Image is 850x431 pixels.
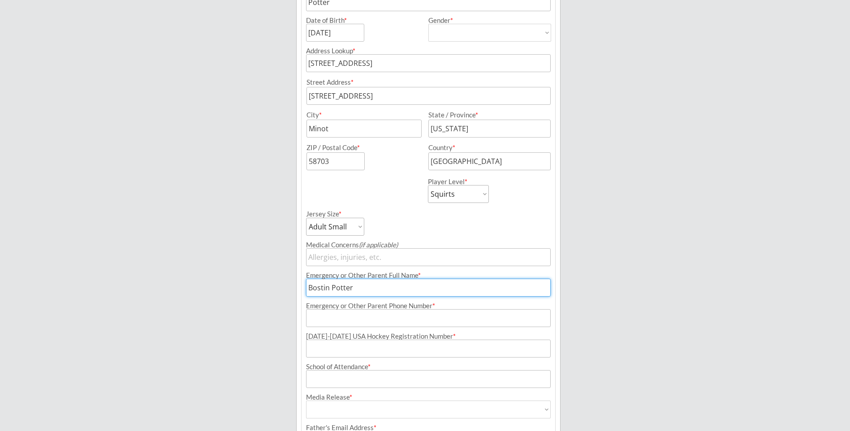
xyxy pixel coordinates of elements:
[306,54,551,72] input: Street, City, Province/State
[359,241,398,249] em: (if applicable)
[306,248,551,266] input: Allergies, injuries, etc.
[306,302,551,309] div: Emergency or Other Parent Phone Number
[306,47,551,54] div: Address Lookup
[306,211,352,217] div: Jersey Size
[428,178,489,185] div: Player Level
[306,394,551,401] div: Media Release
[306,241,551,248] div: Medical Concerns
[428,17,551,24] div: Gender
[306,17,352,24] div: Date of Birth
[306,424,551,431] div: Father's Email Address
[306,79,551,86] div: Street Address
[306,112,420,118] div: City
[306,363,551,370] div: School of Attendance
[428,144,540,151] div: Country
[306,333,551,340] div: [DATE]-[DATE] USA Hockey Registration Number
[428,112,540,118] div: State / Province
[306,144,420,151] div: ZIP / Postal Code
[306,272,551,279] div: Emergency or Other Parent Full Name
